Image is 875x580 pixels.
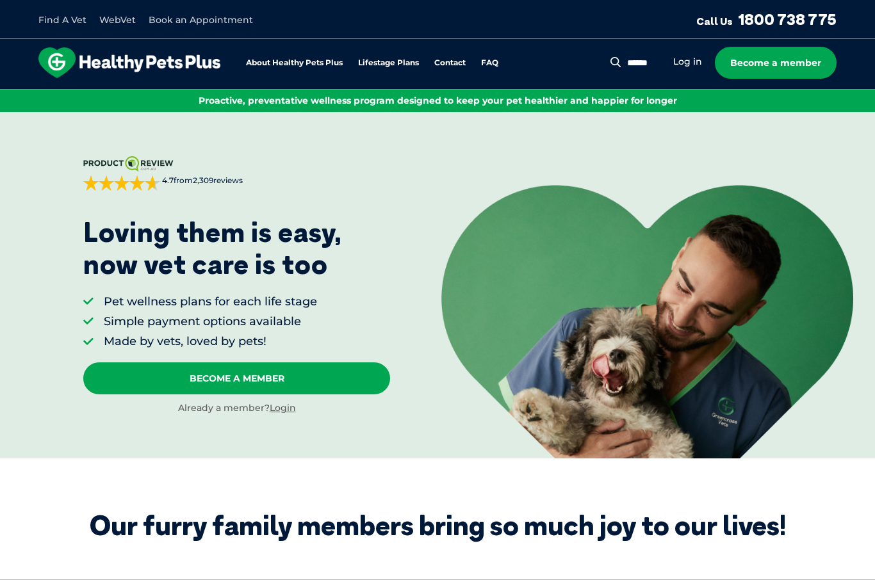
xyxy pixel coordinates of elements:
[246,59,343,67] a: About Healthy Pets Plus
[104,294,317,310] li: Pet wellness plans for each life stage
[83,156,391,191] a: 4.7from2,309reviews
[715,47,837,79] a: Become a member
[38,14,86,26] a: Find A Vet
[104,334,317,350] li: Made by vets, loved by pets!
[673,56,702,68] a: Log in
[83,175,160,191] div: 4.7 out of 5 stars
[270,402,296,414] a: Login
[199,95,677,106] span: Proactive, preventative wellness program designed to keep your pet healthier and happier for longer
[83,362,391,394] a: Become A Member
[160,175,243,186] span: from
[90,510,786,542] div: Our furry family members bring so much joy to our lives!
[358,59,419,67] a: Lifestage Plans
[434,59,466,67] a: Contact
[83,402,391,415] div: Already a member?
[481,59,498,67] a: FAQ
[149,14,253,26] a: Book an Appointment
[441,185,853,459] img: <p>Loving them is easy, <br /> now vet care is too</p>
[608,56,624,68] button: Search
[162,175,174,185] strong: 4.7
[696,15,733,28] span: Call Us
[104,314,317,330] li: Simple payment options available
[696,10,837,29] a: Call Us1800 738 775
[99,14,136,26] a: WebVet
[193,175,243,185] span: 2,309 reviews
[83,216,342,281] p: Loving them is easy, now vet care is too
[38,47,220,78] img: hpp-logo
